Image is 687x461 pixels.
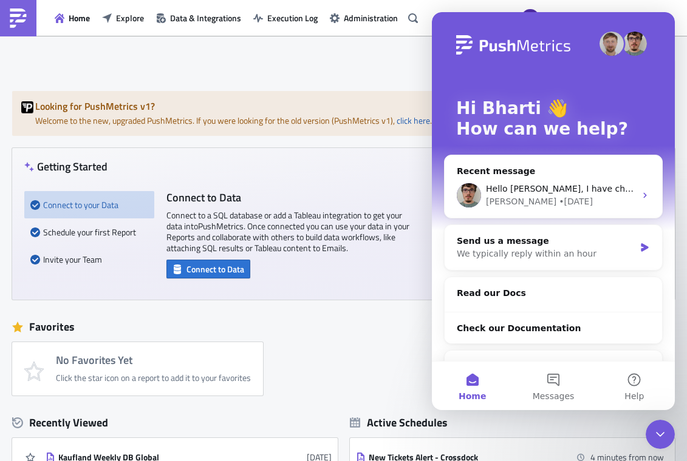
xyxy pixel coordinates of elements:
[12,414,338,432] div: Recently Viewed
[166,191,409,204] h4: Connect to Data
[170,12,241,24] span: Data & Integrations
[12,91,675,136] div: Welcome to the new, upgraded PushMetrics. If you were looking for the old version (PushMetrics v1...
[350,416,448,429] div: Active Schedules
[35,101,666,111] h5: Looking for PushMetrics v1?
[267,12,318,24] span: Execution Log
[69,12,90,24] span: Home
[116,12,144,24] span: Explore
[9,8,28,28] img: PushMetrics
[166,260,250,278] button: Connect to Data
[30,246,148,273] div: Invite your Team
[186,263,244,275] span: Connect to Data
[24,160,108,173] h4: Getting Started
[49,8,96,27] button: Home
[12,318,675,336] div: Favorites
[432,12,675,410] iframe: Intercom live chat
[520,8,541,29] img: Avatar
[150,8,247,27] button: Data & Integrations
[324,8,404,27] button: Administration
[56,354,251,366] h4: No Favorites Yet
[30,191,148,218] div: Connect to your Data
[166,210,409,254] p: Connect to a SQL database or add a Tableau integration to get your data into PushMetrics . Once c...
[514,5,678,32] button: Kaufland e-commerce Services GmbH & Co. KG
[646,420,675,449] iframe: Intercom live chat
[247,8,324,27] button: Execution Log
[166,261,250,274] a: Connect to Data
[96,8,150,27] button: Explore
[344,12,398,24] span: Administration
[56,372,251,383] div: Click the star icon on a report to add it to your favorites
[397,114,430,127] a: click here
[30,218,148,246] div: Schedule your first Report
[549,12,658,24] span: Kaufland e-commerce Services GmbH & Co. KG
